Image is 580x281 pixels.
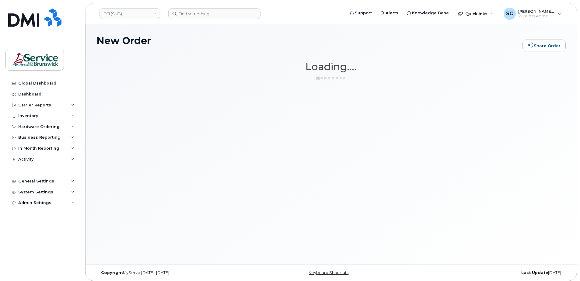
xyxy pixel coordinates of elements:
[522,40,566,52] a: Share Order
[101,270,123,275] strong: Copyright
[96,61,566,72] h1: Loading....
[521,270,548,275] strong: Last Update
[96,35,519,46] h1: New Order
[409,270,566,275] div: [DATE]
[316,76,346,81] img: ajax-loader-3a6953c30dc77f0bf724df975f13086db4f4c1262e45940f03d1251963f1bf2e.gif
[96,270,253,275] div: MyServe [DATE]–[DATE]
[309,270,348,275] a: Keyboard Shortcuts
